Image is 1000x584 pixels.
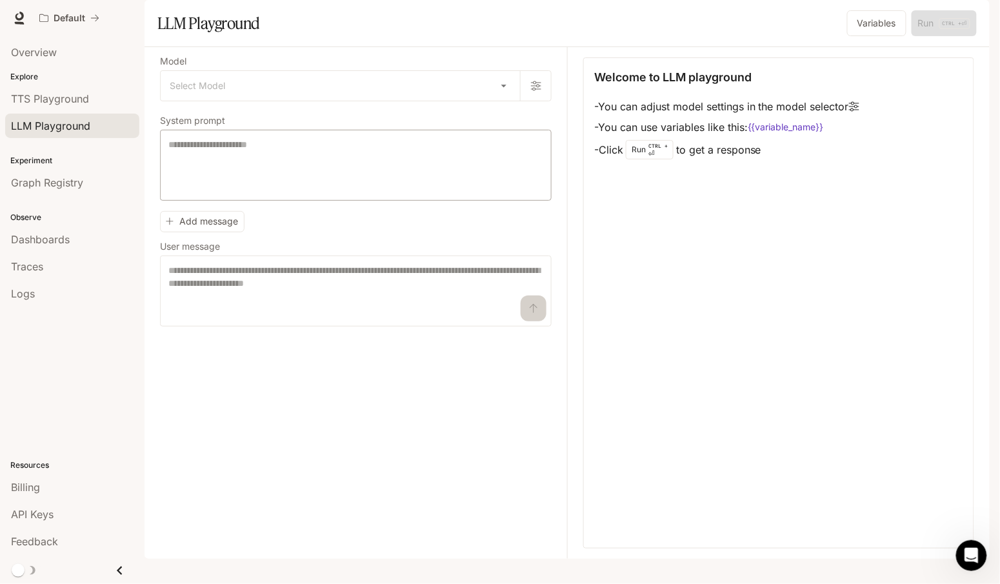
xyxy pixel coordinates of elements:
[594,96,859,117] li: - You can adjust model settings in the model selector
[956,540,987,571] iframe: Intercom live chat
[157,10,260,36] h1: LLM Playground
[160,211,245,232] button: Add message
[160,116,225,125] p: System prompt
[594,68,752,86] p: Welcome to LLM playground
[847,10,906,36] button: Variables
[170,79,225,92] span: Select Model
[648,142,668,157] p: ⏎
[160,242,220,251] p: User message
[161,71,520,101] div: Select Model
[594,117,859,137] li: - You can use variables like this:
[594,137,859,162] li: - Click to get a response
[54,13,85,24] p: Default
[160,57,186,66] p: Model
[748,121,824,134] code: {{variable_name}}
[34,5,105,31] button: All workspaces
[626,140,674,159] div: Run
[648,142,668,150] p: CTRL +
